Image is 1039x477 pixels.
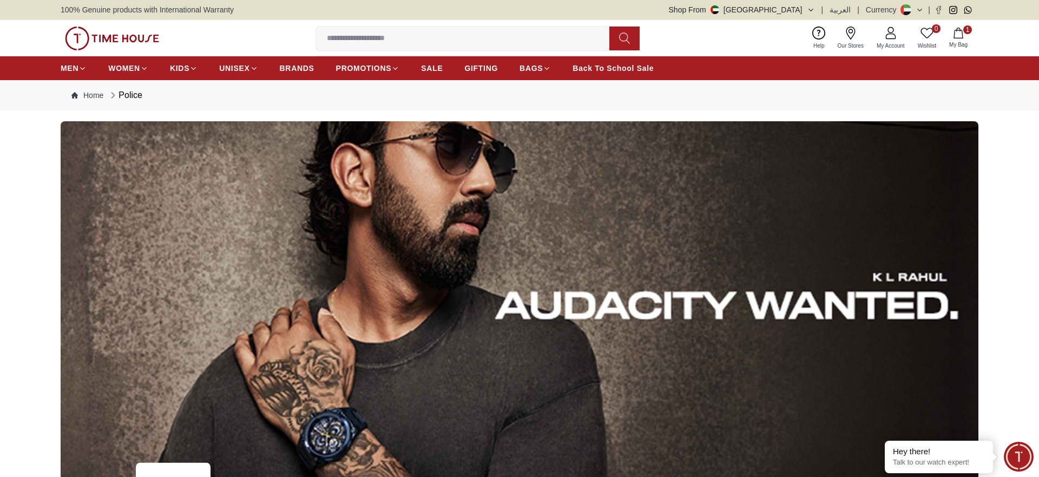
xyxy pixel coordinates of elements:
a: Back To School Sale [573,58,654,78]
a: Help [807,24,831,52]
span: MEN [61,63,78,74]
span: 100% Genuine products with International Warranty [61,4,234,15]
a: UNISEX [219,58,258,78]
span: My Account [872,42,909,50]
span: My Bag [945,41,972,49]
a: 0Wishlist [911,24,943,52]
span: UNISEX [219,63,249,74]
span: | [857,4,859,15]
span: 1 [963,25,972,34]
span: SALE [421,63,443,74]
span: | [928,4,930,15]
span: PROMOTIONS [336,63,392,74]
a: BAGS [519,58,551,78]
p: Talk to our watch expert! [893,458,985,467]
span: BAGS [519,63,543,74]
a: Home [71,90,103,101]
span: Back To School Sale [573,63,654,74]
a: Facebook [935,6,943,14]
span: Help [809,42,829,50]
a: Whatsapp [964,6,972,14]
span: | [821,4,824,15]
button: 1My Bag [943,25,974,51]
nav: Breadcrumb [61,80,978,110]
span: Wishlist [913,42,941,50]
a: GIFTING [464,58,498,78]
a: MEN [61,58,87,78]
span: BRANDS [280,63,314,74]
a: Our Stores [831,24,870,52]
button: العربية [830,4,851,15]
a: Instagram [949,6,957,14]
div: Chat Widget [1004,442,1034,472]
button: Shop From[GEOGRAPHIC_DATA] [669,4,815,15]
a: KIDS [170,58,198,78]
a: WOMEN [108,58,148,78]
a: SALE [421,58,443,78]
span: GIFTING [464,63,498,74]
span: WOMEN [108,63,140,74]
div: Currency [866,4,901,15]
span: Our Stores [833,42,868,50]
a: BRANDS [280,58,314,78]
span: 0 [932,24,941,33]
span: KIDS [170,63,189,74]
div: Hey there! [893,446,985,457]
img: ... [65,27,159,50]
div: Police [108,89,142,102]
img: United Arab Emirates [711,5,719,14]
a: PROMOTIONS [336,58,400,78]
